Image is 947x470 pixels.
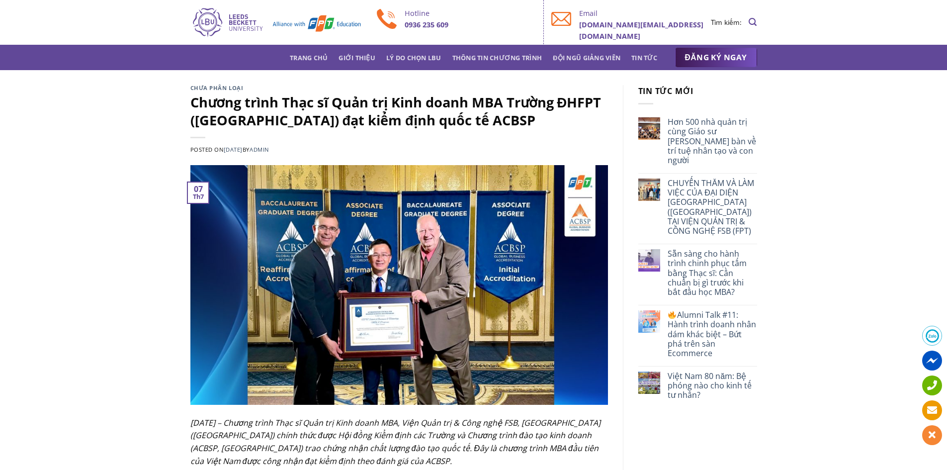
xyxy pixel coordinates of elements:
[749,12,757,32] a: Search
[631,49,657,67] a: Tin tức
[386,49,441,67] a: Lý do chọn LBU
[638,86,694,96] span: Tin tức mới
[668,372,757,400] a: Việt Nam 80 năm: Bệ phóng nào cho kinh tế tư nhân?
[250,146,269,153] a: admin
[668,310,757,358] a: Alumni Talk #11: Hành trình doanh nhân dám khác biệt – Bứt phá trên sàn Ecommerce
[579,7,711,19] p: Email
[339,49,375,67] a: Giới thiệu
[290,49,328,67] a: Trang chủ
[668,179,757,236] a: CHUYẾN THĂM VÀ LÀM VIỆC CỦA ĐẠI DIỆN [GEOGRAPHIC_DATA] ([GEOGRAPHIC_DATA]) TẠI VIỆN QUẢN TRỊ & CÔ...
[405,20,448,29] b: 0936 235 609
[668,311,676,319] img: 🔥
[668,249,757,297] a: Sẵn sàng cho hành trình chinh phục tấm bằng Thạc sĩ: Cần chuẩn bị gì trước khi bắt đầu học MBA?
[685,51,747,64] span: ĐĂNG KÝ NGAY
[190,146,243,153] span: Posted on
[675,48,757,68] a: ĐĂNG KÝ NGAY
[190,6,362,38] img: Thạc sĩ Quản trị kinh doanh Quốc tế
[452,49,542,67] a: Thông tin chương trình
[711,17,742,28] li: Tìm kiếm:
[553,49,620,67] a: Đội ngũ giảng viên
[224,146,243,153] a: [DATE]
[190,84,244,92] a: Chưa phân loại
[579,20,703,41] b: [DOMAIN_NAME][EMAIL_ADDRESS][DOMAIN_NAME]
[190,417,601,467] em: [DATE] – Chương trình Thạc sĩ Quản trị Kinh doanh MBA, Viện Quản trị & Công nghệ FSB, [GEOGRAPHIC...
[243,146,269,153] span: by
[405,7,536,19] p: Hotline
[668,117,757,165] a: Hơn 500 nhà quản trị cùng Giáo sư [PERSON_NAME] bàn về trí tuệ nhân tạo và con người
[190,94,608,129] h1: Chương trình Thạc sĩ Quản trị Kinh doanh MBA Trường ĐHFPT ([GEOGRAPHIC_DATA]) đạt kiểm định quốc ...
